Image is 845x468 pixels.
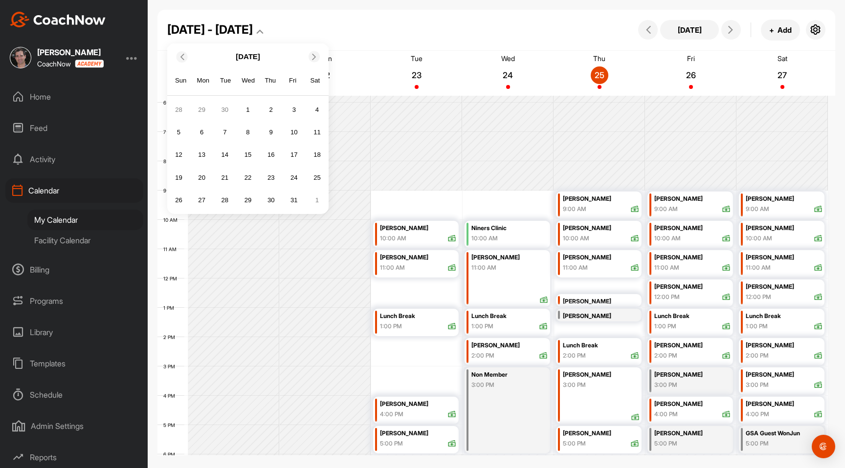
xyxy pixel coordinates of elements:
[563,340,640,351] div: Lunch Break
[380,252,457,263] div: [PERSON_NAME]
[645,51,736,96] a: September 26, 2025
[746,340,823,351] div: [PERSON_NAME]
[746,322,768,331] div: 1:00 PM
[380,322,402,331] div: 1:00 PM
[371,51,462,96] a: September 23, 2025
[654,234,681,243] div: 10:00 AM
[175,74,187,87] div: Sun
[287,170,301,185] div: Choose Friday, October 24th, 2025
[746,293,771,301] div: 12:00 PM
[593,54,605,63] p: Thu
[660,20,719,40] button: [DATE]
[264,170,278,185] div: Choose Thursday, October 23rd, 2025
[471,252,548,263] div: [PERSON_NAME]
[563,351,586,360] div: 2:00 PM
[380,223,457,234] div: [PERSON_NAME]
[171,148,186,162] div: Choose Sunday, October 12th, 2025
[171,103,186,117] div: Choose Sunday, September 28th, 2025
[167,21,253,39] div: [DATE] - [DATE]
[157,422,185,428] div: 5 PM
[287,125,301,140] div: Choose Friday, October 10th, 2025
[171,125,186,140] div: Choose Sunday, October 5th, 2025
[287,74,299,87] div: Fri
[157,158,185,164] div: 8 AM
[563,296,640,307] div: [PERSON_NAME]
[746,399,823,410] div: [PERSON_NAME]
[654,369,719,381] div: [PERSON_NAME]
[287,103,301,117] div: Choose Friday, October 3rd, 2025
[563,439,586,448] div: 5:00 PM
[157,334,185,340] div: 2 PM
[310,148,325,162] div: Choose Saturday, October 18th, 2025
[218,193,232,208] div: Choose Tuesday, October 28th, 2025
[687,54,695,63] p: Fri
[591,70,608,80] p: 25
[380,410,403,419] div: 4:00 PM
[5,147,143,171] div: Activity
[157,363,185,369] div: 3 PM
[241,125,255,140] div: Choose Wednesday, October 8th, 2025
[310,125,325,140] div: Choose Saturday, October 11th, 2025
[380,428,457,439] div: [PERSON_NAME]
[157,276,187,281] div: 12 PM
[563,369,640,381] div: [PERSON_NAME]
[654,322,676,331] div: 1:00 PM
[471,351,494,360] div: 2:00 PM
[563,428,640,439] div: [PERSON_NAME]
[75,60,104,68] img: CoachNow acadmey
[218,148,232,162] div: Choose Tuesday, October 14th, 2025
[195,148,209,162] div: Choose Monday, October 13th, 2025
[501,54,515,63] p: Wed
[746,205,769,213] div: 9:00 AM
[654,252,731,263] div: [PERSON_NAME]
[746,351,769,360] div: 2:00 PM
[654,399,731,410] div: [PERSON_NAME]
[746,234,772,243] div: 10:00 AM
[736,51,828,96] a: September 27, 2025
[654,439,719,448] div: 5:00 PM
[242,74,254,87] div: Wed
[746,381,769,389] div: 3:00 PM
[380,311,457,322] div: Lunch Break
[5,178,143,203] div: Calendar
[380,234,406,243] div: 10:00 AM
[310,193,325,208] div: Choose Saturday, November 1st, 2025
[241,170,255,185] div: Choose Wednesday, October 22nd, 2025
[654,293,680,301] div: 12:00 PM
[157,129,185,135] div: 7 AM
[287,148,301,162] div: Choose Friday, October 17th, 2025
[195,193,209,208] div: Choose Monday, October 27th, 2025
[27,210,143,230] div: My Calendar
[563,311,628,322] div: [PERSON_NAME]
[746,439,811,448] div: 5:00 PM
[380,439,403,448] div: 5:00 PM
[462,51,554,96] a: September 24, 2025
[195,170,209,185] div: Choose Monday, October 20th, 2025
[471,311,548,322] div: Lunch Break
[654,193,731,205] div: [PERSON_NAME]
[170,101,326,209] div: month 2025-10
[380,263,405,272] div: 11:00 AM
[264,148,278,162] div: Choose Thursday, October 16th, 2025
[10,12,106,27] img: CoachNow
[264,74,277,87] div: Thu
[654,311,731,322] div: Lunch Break
[236,51,260,63] p: [DATE]
[654,281,731,293] div: [PERSON_NAME]
[309,74,322,87] div: Sat
[408,70,425,80] p: 23
[654,340,731,351] div: [PERSON_NAME]
[171,193,186,208] div: Choose Sunday, October 26th, 2025
[471,263,496,272] div: 11:00 AM
[471,340,548,351] div: [PERSON_NAME]
[746,193,823,205] div: [PERSON_NAME]
[471,369,536,381] div: Non Member
[5,320,143,344] div: Library
[774,70,791,80] p: 27
[5,383,143,407] div: Schedule
[310,170,325,185] div: Choose Saturday, October 25th, 2025
[241,193,255,208] div: Choose Wednesday, October 29th, 2025
[197,74,210,87] div: Mon
[195,125,209,140] div: Choose Monday, October 6th, 2025
[563,234,589,243] div: 10:00 AM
